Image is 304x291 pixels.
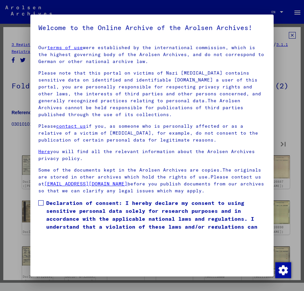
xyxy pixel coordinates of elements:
img: Change consent [275,262,291,278]
p: Our were established by the international commission, which is the highest governing body of the ... [38,44,266,65]
a: contact us [56,123,86,129]
p: Please note that this portal on victims of Nazi [MEDICAL_DATA] contains sensitive data on identif... [38,70,266,118]
div: Change consent [275,262,291,278]
a: terms of use [47,45,83,50]
a: [EMAIL_ADDRESS][DOMAIN_NAME] [44,181,127,187]
p: Some of the documents kept in the Arolsen Archives are copies.The originals are stored in other a... [38,167,266,194]
a: Here [38,148,50,154]
p: you will find all the relevant information about the Arolsen Archives privacy policy. [38,148,266,162]
p: Please if you, as someone who is personally affected or as a relative of a victim of [MEDICAL_DAT... [38,123,266,144]
h5: Welcome to the Online Archive of the Arolsen Archives! [38,22,266,33]
span: Declaration of consent: I hereby declare my consent to using sensitive personal data solely for r... [46,199,266,239]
